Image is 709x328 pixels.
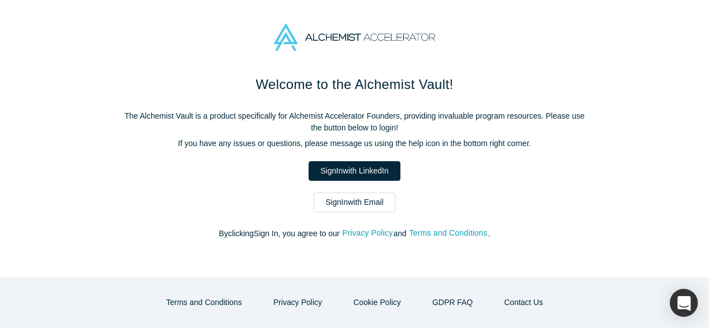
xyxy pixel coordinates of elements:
[492,293,554,312] button: Contact Us
[119,110,590,134] p: The Alchemist Vault is a product specifically for Alchemist Accelerator Founders, providing inval...
[409,227,488,240] button: Terms and Conditions
[274,24,435,51] img: Alchemist Accelerator Logo
[119,74,590,95] h1: Welcome to the Alchemist Vault!
[342,293,413,312] button: Cookie Policy
[155,293,254,312] button: Terms and Conditions
[309,161,400,181] a: SignInwith LinkedIn
[119,138,590,149] p: If you have any issues or questions, please message us using the help icon in the bottom right co...
[119,228,590,240] p: By clicking Sign In , you agree to our and .
[421,293,484,312] a: GDPR FAQ
[342,227,393,240] button: Privacy Policy
[314,193,395,212] a: SignInwith Email
[262,293,334,312] button: Privacy Policy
